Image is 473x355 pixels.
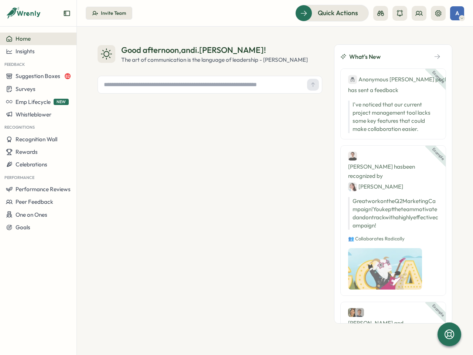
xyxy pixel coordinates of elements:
[348,308,357,317] img: Cassie
[348,75,456,84] div: Anonymous [PERSON_NAME] pochard
[455,10,459,16] span: A
[86,7,132,20] button: Invite Team
[121,44,308,56] div: Good afternoon , andi.[PERSON_NAME] !
[348,152,438,191] div: [PERSON_NAME] has been recognized by
[348,75,438,95] div: has sent a feedback
[101,10,126,17] div: Invite Team
[348,197,438,230] p: Great work on the Q2 Marketing Campaign! You kept the team motivated and on track with a highly e...
[16,111,51,118] span: Whistleblower
[348,248,422,290] img: Recognition Image
[16,85,35,92] span: Surveys
[355,308,364,317] img: Jack
[16,72,60,80] span: Suggestion Boxes
[348,182,357,191] img: Jane
[450,6,464,20] button: A
[348,152,357,160] img: Ben
[16,161,47,168] span: Celebrations
[16,48,35,55] span: Insights
[16,211,47,218] span: One on Ones
[16,186,71,193] span: Performance Reviews
[348,236,438,242] p: 👥 Collaborates Radically
[65,73,71,79] span: 82
[16,224,30,231] span: Goals
[295,5,369,21] button: Quick Actions
[121,56,308,64] div: The art of communication is the language of leadership - [PERSON_NAME]
[353,101,438,133] p: I've noticed that our current project management tool lacks some key features that could make col...
[16,136,57,143] span: Recognition Wall
[16,148,38,155] span: Rewards
[63,10,71,17] button: Expand sidebar
[16,98,51,105] span: Emp Lifecycle
[54,99,69,105] span: NEW
[16,198,53,205] span: Peer Feedback
[348,182,403,191] div: [PERSON_NAME]
[318,8,358,18] span: Quick Actions
[349,52,381,61] span: What's New
[16,35,31,42] span: Home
